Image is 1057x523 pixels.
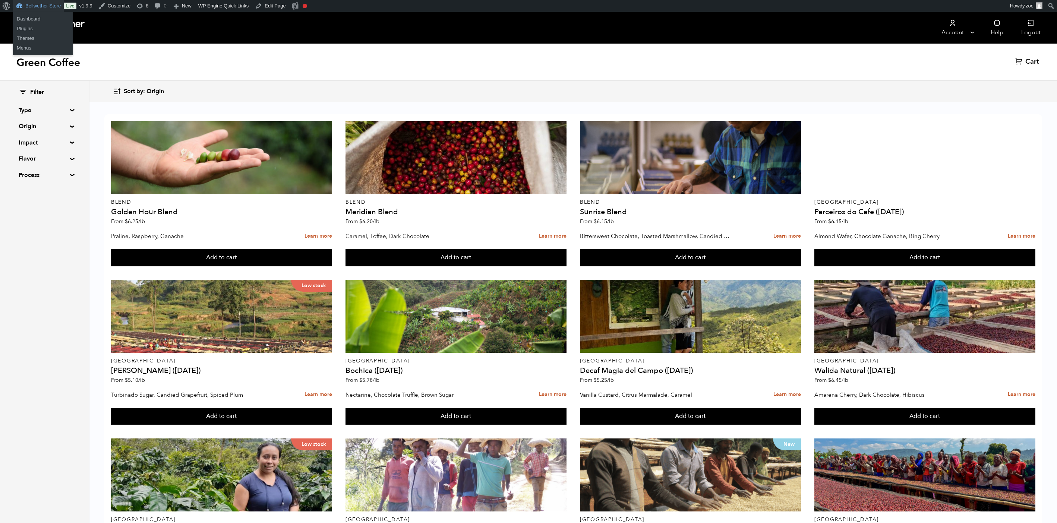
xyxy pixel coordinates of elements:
[111,280,332,353] a: Low stock
[580,218,614,225] span: From
[125,377,145,384] bdi: 5.10
[594,218,597,225] span: $
[111,517,332,522] p: [GEOGRAPHIC_DATA]
[346,408,567,425] button: Add to cart
[580,517,801,522] p: [GEOGRAPHIC_DATA]
[828,377,848,384] bdi: 6.45
[111,389,261,400] p: Turbinado Sugar, Candied Grapefruit, Spiced Plum
[580,367,801,374] h4: Decaf Magia del Campo ([DATE])
[773,228,801,244] a: Learn more
[359,218,362,225] span: $
[346,358,567,364] p: [GEOGRAPHIC_DATA]
[539,228,567,244] a: Learn more
[1015,57,1041,66] a: Cart
[303,4,307,8] div: Focus keyphrase not set
[19,106,70,115] summary: Type
[1008,228,1035,244] a: Learn more
[814,389,965,400] p: Amarena Cherry, Dark Chocolate, Hibiscus
[814,249,1035,266] button: Add to cart
[19,138,70,147] summary: Impact
[138,218,145,225] span: /lb
[346,389,496,400] p: Nectarine, Chocolate Truffle, Brown Sugar
[111,367,332,374] h4: [PERSON_NAME] ([DATE])
[580,377,614,384] span: From
[13,43,73,53] a: Menus
[305,228,332,244] a: Learn more
[111,408,332,425] button: Add to cart
[814,517,1035,522] p: [GEOGRAPHIC_DATA]
[373,377,379,384] span: /lb
[773,438,801,450] p: New
[982,12,1012,44] a: Help
[580,358,801,364] p: [GEOGRAPHIC_DATA]
[111,218,145,225] span: From
[373,218,379,225] span: /lb
[346,367,567,374] h4: Bochica ([DATE])
[828,377,831,384] span: $
[291,438,332,450] p: Low stock
[1026,3,1034,9] span: zoe
[580,408,801,425] button: Add to cart
[19,122,70,131] summary: Origin
[124,88,164,96] span: Sort by: Origin
[580,438,801,511] a: New
[1008,387,1035,403] a: Learn more
[291,280,332,292] p: Low stock
[359,218,379,225] bdi: 6.20
[19,154,70,163] summary: Flavor
[930,12,975,44] a: Account
[111,438,332,511] a: Low stock
[111,358,332,364] p: [GEOGRAPHIC_DATA]
[580,231,730,242] p: Bittersweet Chocolate, Toasted Marshmallow, Candied Orange, Praline
[580,200,801,205] p: Blend
[125,377,128,384] span: $
[346,377,379,384] span: From
[346,249,567,266] button: Add to cart
[19,171,70,180] summary: Process
[814,218,848,225] span: From
[111,200,332,205] p: Blend
[594,218,614,225] bdi: 6.15
[607,218,614,225] span: /lb
[113,83,164,100] button: Sort by: Origin
[594,377,597,384] span: $
[138,377,145,384] span: /lb
[814,208,1035,216] h4: Parceiros do Cafe ([DATE])
[828,218,831,225] span: $
[346,517,567,522] p: [GEOGRAPHIC_DATA]
[13,12,73,36] ul: Bellwether Store
[814,358,1035,364] p: [GEOGRAPHIC_DATA]
[1025,57,1039,66] span: Cart
[64,3,76,9] a: Live
[580,249,801,266] button: Add to cart
[346,231,496,242] p: Caramel, Toffee, Dark Chocolate
[13,24,73,34] a: Plugins
[814,200,1035,205] p: [GEOGRAPHIC_DATA]
[1012,12,1050,44] a: Logout
[814,377,848,384] span: From
[814,231,965,242] p: Almond Wafer, Chocolate Ganache, Bing Cherry
[594,377,614,384] bdi: 5.25
[539,387,567,403] a: Learn more
[13,34,73,43] a: Themes
[111,249,332,266] button: Add to cart
[111,208,332,216] h4: Golden Hour Blend
[305,387,332,403] a: Learn more
[30,88,44,96] span: Filter
[125,218,128,225] span: $
[773,387,801,403] a: Learn more
[359,377,379,384] bdi: 5.78
[814,367,1035,374] h4: Walida Natural ([DATE])
[13,31,73,55] ul: Bellwether Store
[16,56,80,69] h1: Green Coffee
[828,218,848,225] bdi: 6.15
[346,208,567,216] h4: Meridian Blend
[111,231,261,242] p: Praline, Raspberry, Ganache
[814,408,1035,425] button: Add to cart
[13,14,73,24] a: Dashboard
[346,200,567,205] p: Blend
[607,377,614,384] span: /lb
[842,218,848,225] span: /lb
[580,389,730,400] p: Vanilla Custard, Citrus Marmalade, Caramel
[359,377,362,384] span: $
